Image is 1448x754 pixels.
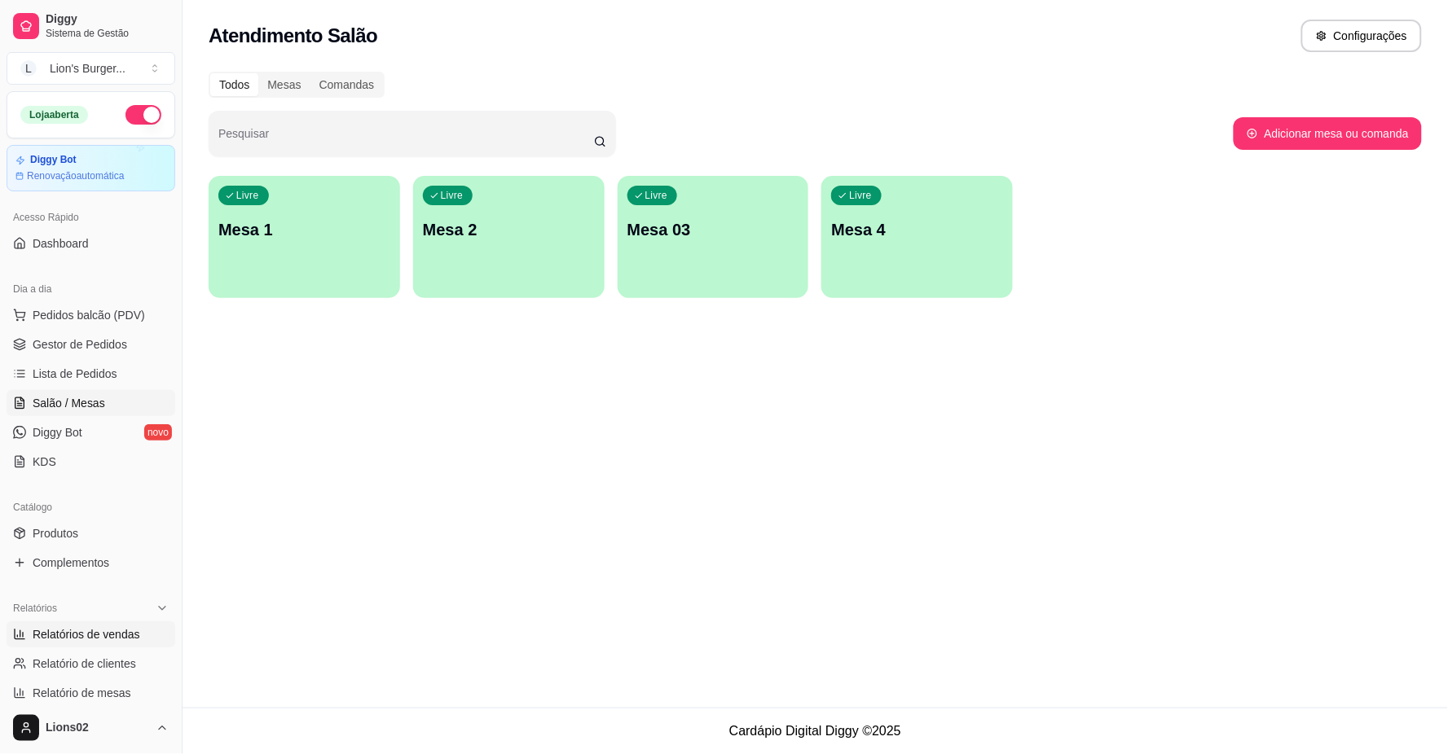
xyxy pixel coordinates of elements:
[7,680,175,706] a: Relatório de mesas
[33,525,78,541] span: Produtos
[7,276,175,302] div: Dia a dia
[7,331,175,357] a: Gestor de Pedidos
[183,708,1448,754] footer: Cardápio Digital Diggy © 2025
[423,218,595,241] p: Mesa 2
[209,176,400,298] button: LivreMesa 1
[33,307,145,323] span: Pedidos balcão (PDV)
[7,621,175,647] a: Relatórios de vendas
[7,520,175,546] a: Produtos
[209,23,377,49] h2: Atendimento Salão
[13,602,57,615] span: Relatórios
[831,218,1003,241] p: Mesa 4
[125,105,161,125] button: Alterar Status
[310,73,384,96] div: Comandas
[33,454,56,470] span: KDS
[7,449,175,475] a: KDS
[33,366,117,382] span: Lista de Pedidos
[258,73,310,96] div: Mesas
[46,12,169,27] span: Diggy
[33,336,127,353] span: Gestor de Pedidos
[236,189,259,202] p: Livre
[645,189,668,202] p: Livre
[50,60,125,77] div: Lion's Burger ...
[7,204,175,230] div: Acesso Rápido
[821,176,1013,298] button: LivreMesa 4
[46,27,169,40] span: Sistema de Gestão
[33,555,109,571] span: Complementos
[7,361,175,387] a: Lista de Pedidos
[413,176,605,298] button: LivreMesa 2
[7,494,175,520] div: Catálogo
[7,651,175,677] a: Relatório de clientes
[33,655,136,672] span: Relatório de clientes
[218,132,594,148] input: Pesquisar
[33,235,89,252] span: Dashboard
[7,145,175,191] a: Diggy BotRenovaçãoautomática
[46,721,149,735] span: Lions02
[33,424,82,441] span: Diggy Bot
[218,218,390,241] p: Mesa 1
[1301,20,1422,52] button: Configurações
[7,390,175,416] a: Salão / Mesas
[33,395,105,411] span: Salão / Mesas
[7,419,175,445] a: Diggy Botnovo
[7,708,175,747] button: Lions02
[7,550,175,576] a: Complementos
[7,52,175,85] button: Select a team
[1234,117,1422,150] button: Adicionar mesa ou comanda
[33,626,140,642] span: Relatórios de vendas
[27,169,124,182] article: Renovação automática
[33,685,131,701] span: Relatório de mesas
[441,189,464,202] p: Livre
[618,176,809,298] button: LivreMesa 03
[7,302,175,328] button: Pedidos balcão (PDV)
[849,189,872,202] p: Livre
[7,230,175,256] a: Dashboard
[627,218,799,241] p: Mesa 03
[30,154,77,166] article: Diggy Bot
[20,106,88,124] div: Loja aberta
[210,73,258,96] div: Todos
[7,7,175,46] a: DiggySistema de Gestão
[20,60,37,77] span: L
